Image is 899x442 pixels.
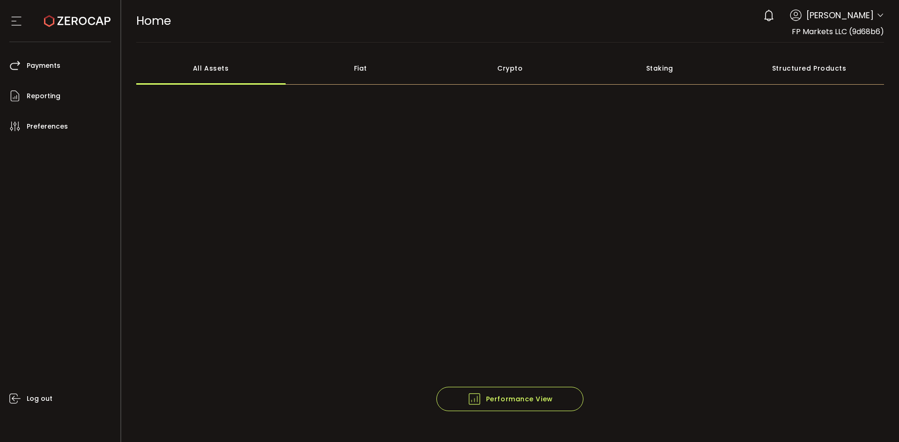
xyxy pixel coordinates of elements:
span: Reporting [27,89,60,103]
button: Performance View [436,387,583,411]
div: Staking [585,52,735,85]
span: Performance View [467,392,553,406]
div: Crypto [435,52,585,85]
div: All Assets [136,52,286,85]
span: Home [136,13,171,29]
span: Payments [27,59,60,72]
div: Fiat [286,52,435,85]
span: FP Markets LLC (9d68b6) [792,26,884,37]
span: [PERSON_NAME] [806,9,874,22]
div: Structured Products [735,52,884,85]
iframe: Chat Widget [852,397,899,442]
span: Preferences [27,120,68,133]
span: Log out [27,392,52,406]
